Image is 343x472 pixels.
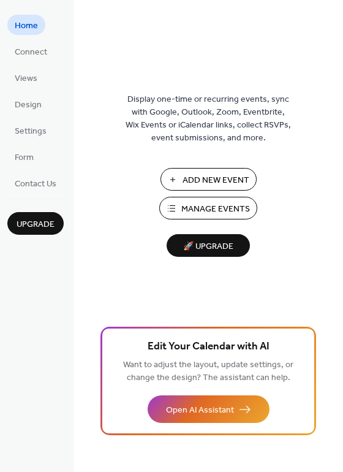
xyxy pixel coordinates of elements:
[15,151,34,164] span: Form
[181,203,250,216] span: Manage Events
[7,147,41,167] a: Form
[148,338,269,356] span: Edit Your Calendar with AI
[174,238,243,255] span: 🚀 Upgrade
[17,218,55,231] span: Upgrade
[7,173,64,193] a: Contact Us
[15,46,47,59] span: Connect
[7,15,45,35] a: Home
[15,178,56,191] span: Contact Us
[167,234,250,257] button: 🚀 Upgrade
[7,67,45,88] a: Views
[15,125,47,138] span: Settings
[7,94,49,114] a: Design
[7,41,55,61] a: Connect
[7,120,54,140] a: Settings
[15,72,37,85] span: Views
[148,395,269,423] button: Open AI Assistant
[15,20,38,32] span: Home
[126,93,291,145] span: Display one-time or recurring events, sync with Google, Outlook, Zoom, Eventbrite, Wix Events or ...
[159,197,257,219] button: Manage Events
[123,357,293,386] span: Want to adjust the layout, update settings, or change the design? The assistant can help.
[160,168,257,191] button: Add New Event
[7,212,64,235] button: Upgrade
[15,99,42,112] span: Design
[183,174,249,187] span: Add New Event
[166,404,234,417] span: Open AI Assistant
